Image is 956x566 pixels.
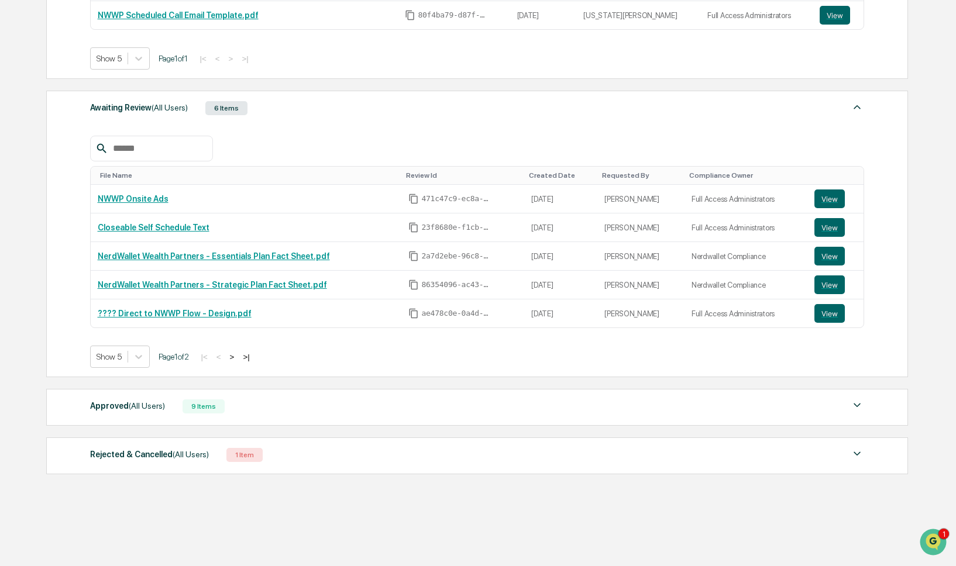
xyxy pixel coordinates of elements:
td: [US_STATE][PERSON_NAME] [576,1,700,29]
td: [PERSON_NAME] [597,242,685,271]
span: 2a7d2ebe-96c8-4c06-b7f6-ad809dd87dd0 [421,251,491,261]
a: View [814,189,857,208]
span: Copy Id [408,308,419,319]
button: |< [197,54,210,64]
div: Toggle SortBy [689,171,803,180]
button: View [814,189,845,208]
td: [DATE] [524,271,597,299]
button: |< [198,352,211,362]
div: We're available if you need us! [53,101,161,111]
img: caret [850,398,864,412]
div: 🔎 [12,231,21,240]
span: [DATE] [104,159,128,168]
div: Toggle SortBy [817,171,859,180]
div: Toggle SortBy [406,171,520,180]
button: < [213,352,225,362]
a: NWWP Onsite Ads [98,194,168,203]
iframe: Open customer support [919,527,950,559]
td: [PERSON_NAME] [597,213,685,242]
div: 🗄️ [85,209,94,218]
img: 1746055101610-c473b297-6a78-478c-a979-82029cc54cd1 [23,160,33,169]
td: Full Access Administrators [685,213,807,242]
td: [DATE] [524,299,597,327]
span: 80f4ba79-d87f-4cb6-8458-b68e2bdb47c7 [418,11,488,20]
img: Jack Rasmussen [12,148,30,167]
button: View [814,247,845,265]
a: View [814,247,857,265]
span: Pylon [116,258,142,267]
button: > [225,54,237,64]
button: View [814,218,845,237]
a: NWWP Scheduled Call Email Template.pdf [98,11,259,20]
div: Past conversations [12,130,78,139]
span: Page 1 of 2 [159,352,189,361]
a: 🔎Data Lookup [7,225,78,246]
a: Powered byPylon [82,258,142,267]
img: caret [850,100,864,114]
a: View [820,6,857,25]
span: Attestations [97,208,145,219]
button: View [814,304,845,323]
span: 471c47c9-ec8a-47f7-8d07-e4c1a0ceb988 [421,194,491,203]
td: [DATE] [524,242,597,271]
span: Copy Id [408,222,419,233]
img: caret [850,447,864,461]
td: Nerdwallet Compliance [685,271,807,299]
span: Copy Id [408,251,419,261]
span: Copy Id [408,279,419,290]
td: [DATE] [524,213,597,242]
td: Full Access Administrators [685,299,807,327]
button: < [212,54,223,64]
td: [PERSON_NAME] [597,185,685,213]
span: (All Users) [152,103,188,112]
button: View [814,275,845,294]
div: Toggle SortBy [529,171,593,180]
td: Full Access Administrators [685,185,807,213]
td: Full Access Administrators [700,1,812,29]
span: • [97,159,101,168]
td: [PERSON_NAME] [597,271,685,299]
a: NerdWallet Wealth Partners - Strategic Plan Fact Sheet.pdf [98,280,327,289]
div: 6 Items [205,101,247,115]
button: Start new chat [199,93,213,107]
div: Start new chat [53,89,192,101]
span: Copy Id [405,10,415,20]
div: 9 Items [183,399,225,413]
td: [DATE] [524,185,597,213]
a: 🖐️Preclearance [7,203,80,224]
a: View [814,304,857,323]
span: 86354096-ac43-4d01-ba61-ba6da9c8ebd1 [421,280,491,289]
div: Toggle SortBy [602,171,680,180]
button: See all [181,127,213,141]
span: [PERSON_NAME] [36,159,95,168]
span: (All Users) [129,401,165,410]
td: Nerdwallet Compliance [685,242,807,271]
button: >| [238,54,252,64]
div: Toggle SortBy [100,171,397,180]
button: > [226,352,238,362]
img: 8933085812038_c878075ebb4cc5468115_72.jpg [25,89,46,111]
button: View [820,6,850,25]
span: (All Users) [173,450,209,459]
span: Page 1 of 1 [159,54,188,63]
a: View [814,275,857,294]
div: 1 Item [226,448,263,462]
div: Approved [90,398,165,413]
button: >| [239,352,253,362]
td: [PERSON_NAME] [597,299,685,327]
div: 🖐️ [12,209,21,218]
a: Closeable Self Schedule Text [98,223,209,232]
a: 🗄️Attestations [80,203,150,224]
a: ???? Direct to NWWP Flow - Design.pdf [98,309,252,318]
span: Data Lookup [23,230,74,241]
p: How can we help? [12,25,213,43]
span: Copy Id [408,194,419,204]
a: NerdWallet Wealth Partners - Essentials Plan Fact Sheet.pdf [98,251,330,261]
span: ae478c0e-0a4d-4479-b16b-62d7dbbc97dc [421,309,491,318]
div: Rejected & Cancelled [90,447,209,462]
a: View [814,218,857,237]
span: Preclearance [23,208,75,219]
td: [DATE] [510,1,577,29]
